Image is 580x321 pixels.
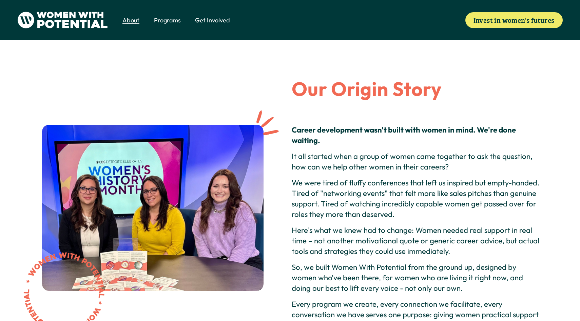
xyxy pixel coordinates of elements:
a: Invest in women's futures [465,12,563,28]
span: About [122,16,139,24]
a: folder dropdown [154,15,181,25]
a: folder dropdown [122,15,139,25]
img: Women With Potential [17,12,108,28]
a: folder dropdown [195,15,230,25]
p: We were tired of fluffy conferences that left us inspired but empty-handed. Tired of "networking ... [292,178,540,220]
strong: Our Origin Story [292,77,441,101]
p: It all started when a group of women came together to ask the question, how can we help other wom... [292,151,540,172]
span: Get Involved [195,16,230,24]
p: Here's what we knew had to change: Women needed real support in real time – not another motivatio... [292,225,540,257]
span: Programs [154,16,181,24]
p: So, we built Women With Potential from the ground up, designed by women who've been there, for wo... [292,262,540,294]
strong: Career development wasn't built with women in mind. We're done waiting. [292,125,517,145]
